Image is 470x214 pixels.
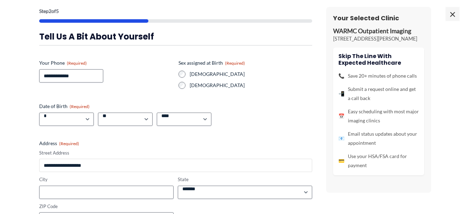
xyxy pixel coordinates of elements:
label: [DEMOGRAPHIC_DATA] [190,71,312,78]
li: Use your HSA/FSA card for payment [338,152,419,170]
span: (Required) [225,60,245,66]
label: State [178,176,312,183]
legend: Sex assigned at Birth [178,59,245,66]
p: WARMC Outpatient Imaging [333,27,424,35]
span: 5 [56,8,59,14]
span: 📅 [338,112,344,121]
span: 💳 [338,156,344,165]
li: Submit a request online and get a call back [338,85,419,103]
span: 📧 [338,134,344,143]
legend: Address [39,140,79,147]
span: 2 [49,8,51,14]
span: (Required) [70,104,90,109]
span: × [446,7,460,21]
li: Save 20+ minutes of phone calls [338,71,419,80]
p: [STREET_ADDRESS][PERSON_NAME] [333,35,424,42]
span: 📲 [338,89,344,98]
label: City [39,176,174,183]
span: (Required) [67,60,87,66]
label: Your Phone [39,59,173,66]
label: ZIP Code [39,203,174,210]
label: [DEMOGRAPHIC_DATA] [190,82,312,89]
li: Email status updates about your appointment [338,129,419,148]
label: Street Address [39,150,312,156]
li: Easy scheduling with most major imaging clinics [338,107,419,125]
h3: Tell us a bit about yourself [39,31,312,42]
p: Step of [39,9,312,14]
span: 📞 [338,71,344,80]
h4: Skip the line with Expected Healthcare [338,53,419,66]
legend: Date of Birth [39,103,90,110]
span: (Required) [59,141,79,146]
h3: Your Selected Clinic [333,14,424,22]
